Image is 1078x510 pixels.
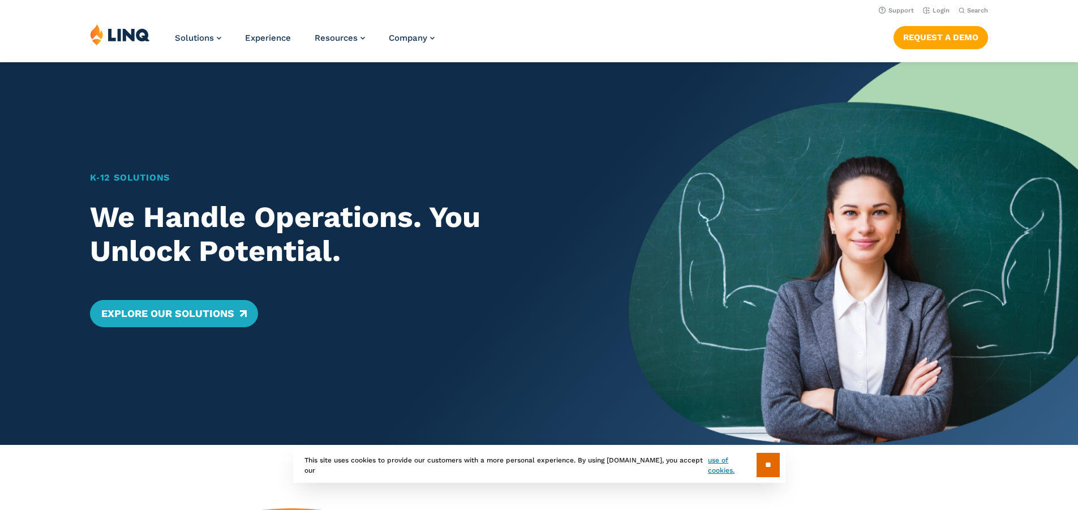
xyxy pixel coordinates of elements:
[175,24,435,61] nav: Primary Navigation
[879,7,914,14] a: Support
[175,33,221,43] a: Solutions
[894,26,988,49] a: Request a Demo
[245,33,291,43] a: Experience
[389,33,427,43] span: Company
[90,200,585,268] h2: We Handle Operations. You Unlock Potential.
[894,24,988,49] nav: Button Navigation
[923,7,950,14] a: Login
[629,62,1078,445] img: Home Banner
[389,33,435,43] a: Company
[959,6,988,15] button: Open Search Bar
[90,24,150,45] img: LINQ | K‑12 Software
[315,33,365,43] a: Resources
[293,447,785,483] div: This site uses cookies to provide our customers with a more personal experience. By using [DOMAIN...
[90,171,585,185] h1: K‑12 Solutions
[967,7,988,14] span: Search
[175,33,214,43] span: Solutions
[315,33,358,43] span: Resources
[708,455,756,475] a: use of cookies.
[90,300,258,327] a: Explore Our Solutions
